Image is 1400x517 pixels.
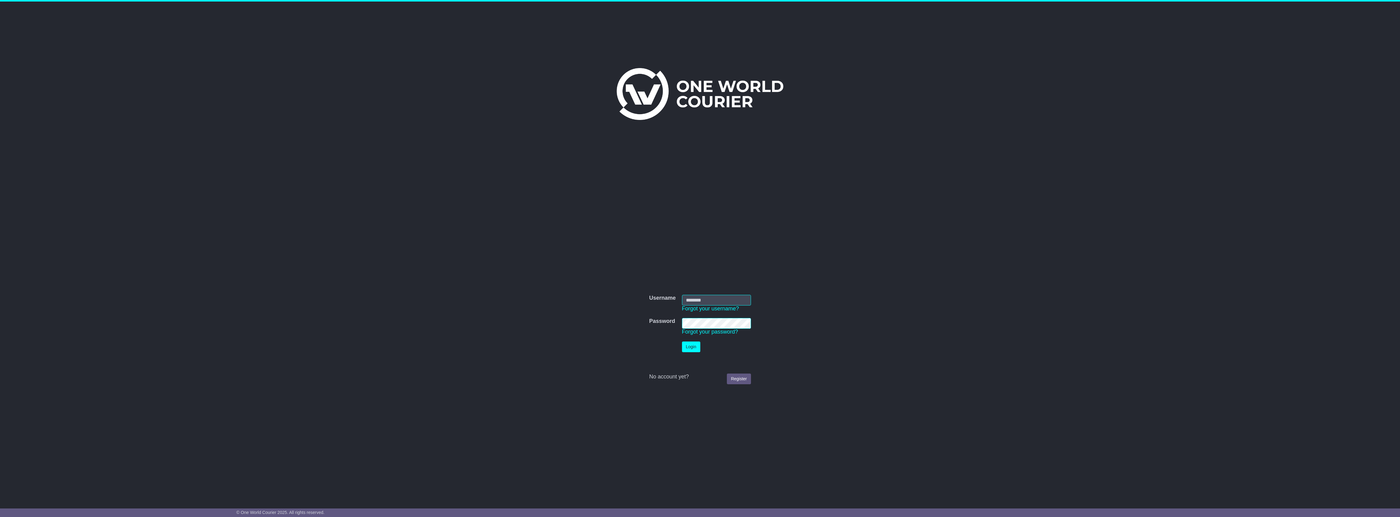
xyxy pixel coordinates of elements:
label: Username [649,295,676,302]
img: One World [617,68,783,120]
a: Forgot your username? [682,305,739,312]
div: No account yet? [649,374,751,380]
span: © One World Courier 2025. All rights reserved. [236,510,325,515]
a: Register [727,374,751,384]
a: Forgot your password? [682,329,738,335]
button: Login [682,342,700,352]
label: Password [649,318,675,325]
